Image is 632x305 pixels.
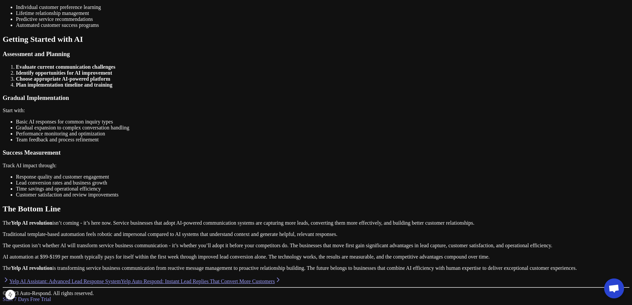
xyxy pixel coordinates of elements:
h2: The Bottom Line [3,204,629,213]
p: The is transforming service business communication from reactive message management to proactive ... [3,265,629,271]
li: Individual customer preference learning [16,4,629,10]
h2: Getting Started with AI [3,35,629,44]
h3: Success Measurement [3,149,629,156]
li: Team feedback and process refinement [16,137,629,143]
p: AI automation at $99-$199 per month typically pays for itself within the first week through impro... [3,254,629,260]
footer: © 2023 Auto-Respond. All rights reserved. [3,290,629,296]
a: Yelp AI Assistant: Advanced Lead Response System [3,278,121,284]
a: Yelp Auto Respond: Instant Lead Replies That Convert More Customers [121,278,281,284]
strong: Yelp AI revolution [11,265,52,271]
li: Time savings and operational efficiency [16,186,629,192]
li: Performance monitoring and optimization [16,131,629,137]
li: Response quality and customer engagement [16,174,629,180]
li: Basic AI responses for common inquiry types [16,119,629,125]
li: Customer satisfaction and review improvements [16,192,629,198]
a: Start 7 Days Free Trial [3,296,51,302]
strong: Yelp AI revolution [11,220,52,226]
li: Lead conversion rates and business growth [16,180,629,186]
p: The isn’t coming - it’s here now. Service businesses that adopt AI-powered communication systems ... [3,220,629,226]
p: Track AI impact through: [3,163,629,169]
li: Predictive service recommendations [16,16,629,22]
li: Gradual expansion to complex conversation handling [16,125,629,131]
h3: Assessment and Planning [3,50,629,58]
strong: Identify opportunities for AI improvement [16,70,112,76]
strong: Evaluate current communication challenges [16,64,115,70]
p: The question isn’t whether AI will transform service business communication - it’s whether you’ll... [3,243,629,249]
h3: Gradual Implementation [3,94,629,102]
strong: Choose appropriate AI-powered platform [16,76,110,82]
p: Start with: [3,108,629,114]
div: Open chat [604,278,624,298]
li: Lifetime relationship management [16,10,629,16]
p: Traditional template-based automation feels robotic and impersonal compared to AI systems that un... [3,231,629,237]
li: Automated customer success programs [16,22,629,28]
strong: Plan implementation timeline and training [16,82,112,88]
